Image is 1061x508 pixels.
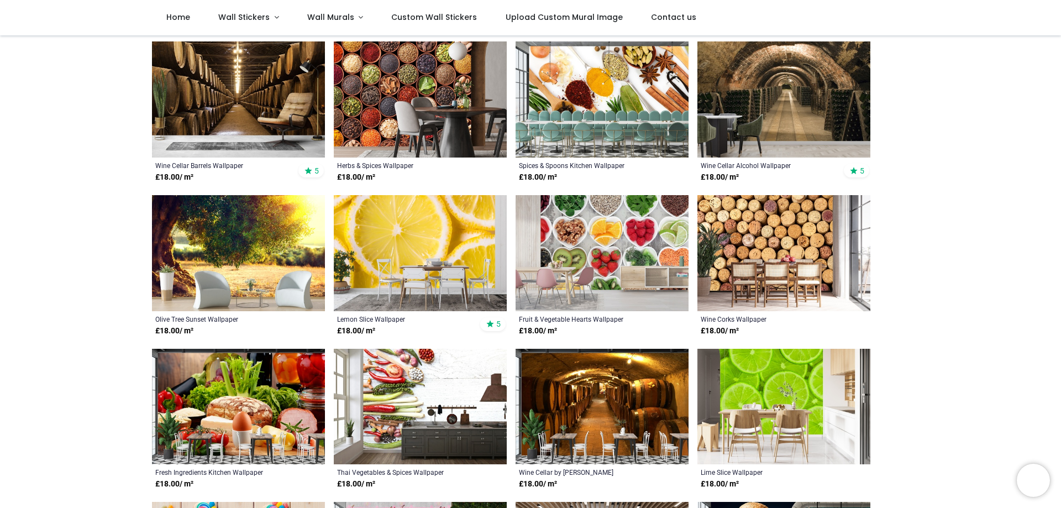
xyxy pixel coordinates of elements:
img: Wine Cellar Barrels Wall Mural Wallpaper [152,41,325,158]
a: Lime Slice Wallpaper [701,468,834,476]
a: Fruit & Vegetable Hearts Wallpaper [519,315,652,323]
iframe: Brevo live chat [1017,464,1050,497]
img: Olive Tree Sunset Wall Mural Wallpaper [152,195,325,311]
a: Herbs & Spices Wallpaper [337,161,470,170]
strong: £ 18.00 / m² [155,326,193,337]
a: Wine Corks Wallpaper [701,315,834,323]
span: Home [166,12,190,23]
img: Wine Cellar Wall Mural by Per Karlsson - Danita Delimont [516,349,689,465]
a: Thai Vegetables & Spices Wallpaper [337,468,470,476]
span: Custom Wall Stickers [391,12,477,23]
strong: £ 18.00 / m² [337,326,375,337]
a: Wine Cellar Barrels Wallpaper [155,161,288,170]
a: Spices & Spoons Kitchen Wallpaper [519,161,652,170]
a: Olive Tree Sunset Wallpaper [155,315,288,323]
strong: £ 18.00 / m² [519,479,557,490]
a: Fresh Ingredients Kitchen Wallpaper [155,468,288,476]
span: Wall Murals [307,12,354,23]
img: Fresh Ingredients Kitchen Wall Mural Wallpaper [152,349,325,465]
img: Wine Corks Wall Mural Wallpaper [697,195,870,311]
img: Thai Vegetables & Spices Wall Mural Wallpaper [334,349,507,465]
strong: £ 18.00 / m² [337,172,375,183]
span: 5 [860,166,864,176]
span: Upload Custom Mural Image [506,12,623,23]
strong: £ 18.00 / m² [701,479,739,490]
img: Lemon Slice Wall Mural Wallpaper [334,195,507,311]
img: Wine Cellar Alcohol Wall Mural Wallpaper [697,41,870,158]
strong: £ 18.00 / m² [519,326,557,337]
strong: £ 18.00 / m² [519,172,557,183]
strong: £ 18.00 / m² [337,479,375,490]
img: Herbs & Spices Wall Mural Wallpaper [334,41,507,158]
strong: £ 18.00 / m² [701,172,739,183]
a: Wine Cellar Alcohol Wallpaper [701,161,834,170]
img: Fruit & Vegetable Hearts Wall Mural Wallpaper [516,195,689,311]
a: Lemon Slice Wallpaper [337,315,470,323]
span: 5 [496,319,501,329]
span: Wall Stickers [218,12,270,23]
strong: £ 18.00 / m² [155,479,193,490]
strong: £ 18.00 / m² [701,326,739,337]
strong: £ 18.00 / m² [155,172,193,183]
a: Wine Cellar by [PERSON_NAME] [519,468,652,476]
img: Spices & Spoons Kitchen Wall Mural Wallpaper [516,41,689,158]
span: 5 [314,166,319,176]
img: Lime Slice Wall Mural Wallpaper [697,349,870,465]
span: Contact us [651,12,696,23]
